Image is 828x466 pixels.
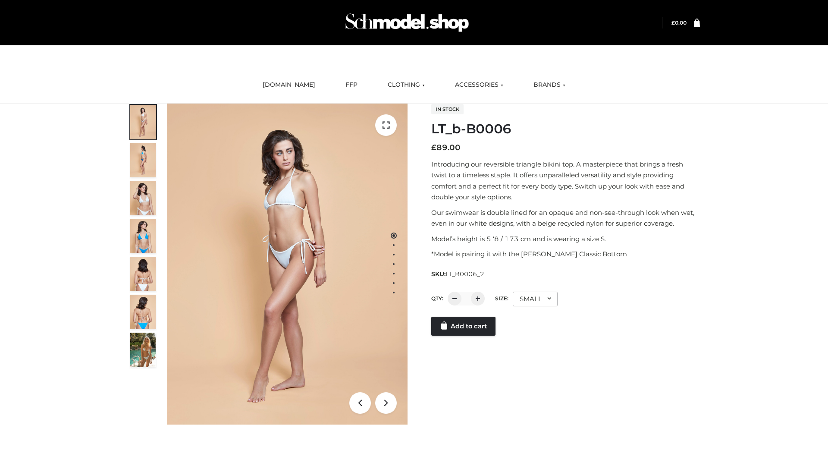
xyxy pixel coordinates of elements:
[431,104,464,114] span: In stock
[381,76,431,94] a: CLOTHING
[671,19,675,26] span: £
[130,333,156,367] img: Arieltop_CloudNine_AzureSky2.jpg
[130,295,156,329] img: ArielClassicBikiniTop_CloudNine_AzureSky_OW114ECO_8-scaled.jpg
[130,181,156,215] img: ArielClassicBikiniTop_CloudNine_AzureSky_OW114ECO_3-scaled.jpg
[130,105,156,139] img: ArielClassicBikiniTop_CloudNine_AzureSky_OW114ECO_1-scaled.jpg
[671,19,687,26] bdi: 0.00
[431,269,485,279] span: SKU:
[495,295,508,302] label: Size:
[167,104,408,425] img: LT_b-B0006
[431,207,700,229] p: Our swimwear is double lined for an opaque and non-see-through look when wet, even in our white d...
[513,292,558,306] div: SMALL
[256,76,322,94] a: [DOMAIN_NAME]
[431,143,461,152] bdi: 89.00
[342,6,472,40] img: Schmodel Admin 964
[431,233,700,245] p: Model’s height is 5 ‘8 / 173 cm and is wearing a size S.
[445,270,484,278] span: LT_B0006_2
[339,76,364,94] a: FFP
[130,219,156,253] img: ArielClassicBikiniTop_CloudNine_AzureSky_OW114ECO_4-scaled.jpg
[527,76,572,94] a: BRANDS
[448,76,510,94] a: ACCESSORIES
[431,317,496,336] a: Add to cart
[431,121,700,137] h1: LT_b-B0006
[431,143,436,152] span: £
[431,249,700,260] p: *Model is pairing it with the [PERSON_NAME] Classic Bottom
[130,143,156,177] img: ArielClassicBikiniTop_CloudNine_AzureSky_OW114ECO_2-scaled.jpg
[671,19,687,26] a: £0.00
[130,257,156,291] img: ArielClassicBikiniTop_CloudNine_AzureSky_OW114ECO_7-scaled.jpg
[431,295,443,302] label: QTY:
[431,159,700,203] p: Introducing our reversible triangle bikini top. A masterpiece that brings a fresh twist to a time...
